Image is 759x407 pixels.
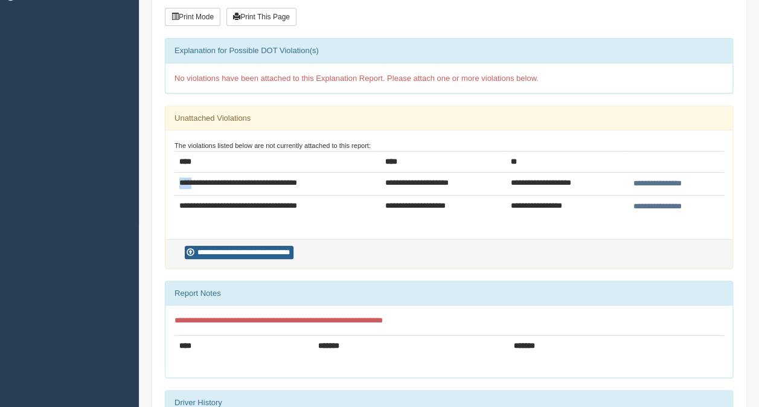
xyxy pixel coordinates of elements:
button: Print Mode [165,8,220,26]
div: Report Notes [165,281,732,306]
small: The violations listed below are not currently attached to this report: [175,142,371,149]
span: No violations have been attached to this Explanation Report. Please attach one or more violations... [175,74,539,83]
div: Unattached Violations [165,106,732,130]
button: Print This Page [226,8,296,26]
div: Explanation for Possible DOT Violation(s) [165,39,732,63]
